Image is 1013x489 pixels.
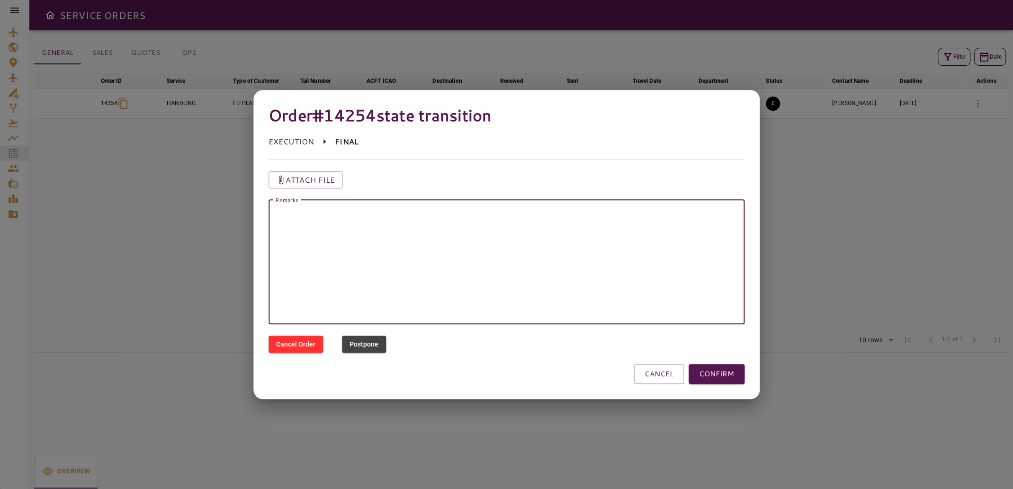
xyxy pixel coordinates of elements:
label: Remarks [275,196,298,204]
h4: Order #14254 state transition [269,105,745,125]
p: FINAL [335,136,359,148]
button: CONFIRM [689,364,744,384]
button: Attach file [269,171,343,188]
p: EXECUTION [269,136,314,148]
button: Postpone [342,336,386,353]
button: CANCEL [634,364,684,384]
button: Cancel Order [269,336,323,353]
p: Attach file [286,174,335,186]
